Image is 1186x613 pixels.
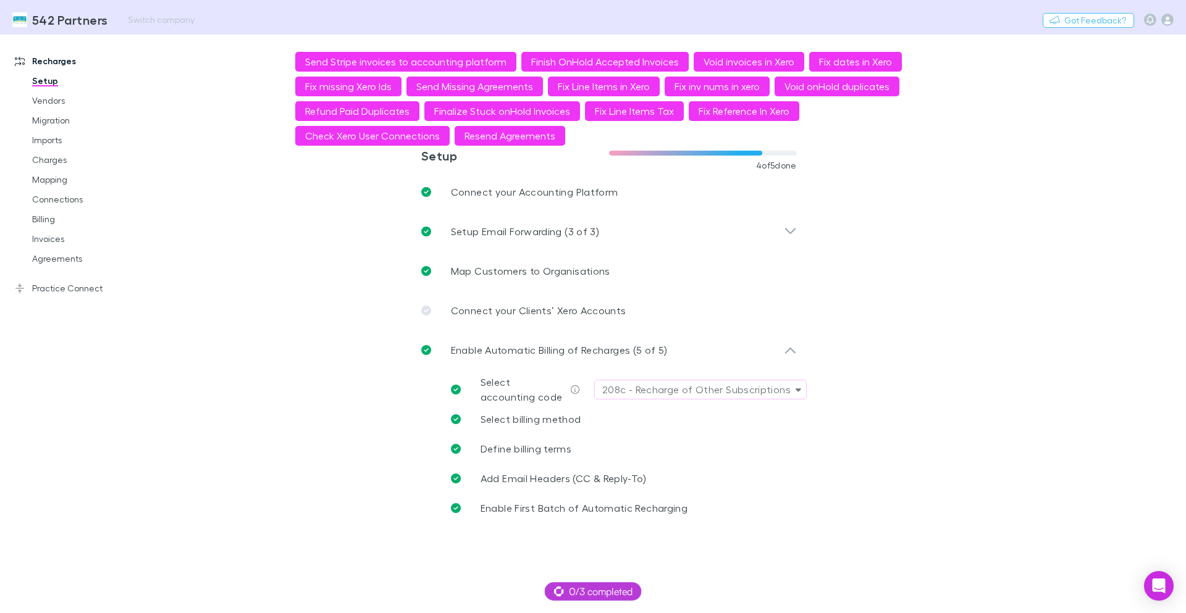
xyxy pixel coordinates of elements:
a: Define billing terms [441,434,807,464]
span: Define billing terms [481,443,571,454]
a: Vendors [20,91,167,111]
button: Finish OnHold Accepted Invoices [521,52,689,72]
a: Practice Connect [2,278,167,298]
a: Migration [20,111,167,130]
button: Send Missing Agreements [406,77,543,96]
button: Check Xero User Connections [295,126,450,146]
button: Got Feedback? [1043,13,1134,28]
p: Map Customers to Organisations [451,264,610,278]
button: Fix Reference In Xero [689,101,799,121]
p: Connect your Accounting Platform [451,185,618,199]
button: Switch company [120,12,202,27]
button: Fix missing Xero Ids [295,77,402,96]
a: Select billing method [441,404,807,434]
a: 542 Partners [5,5,116,35]
button: Fix dates in Xero [809,52,902,72]
a: Imports [20,130,167,150]
a: Connections [20,190,167,209]
a: Recharges [2,51,167,71]
a: Connect your Clients’ Xero Accounts [411,291,807,330]
a: Invoices [20,229,167,249]
button: Fix Line Items in Xero [548,77,660,96]
a: Mapping [20,170,167,190]
div: Enable Automatic Billing of Recharges (5 of 5) [411,330,807,370]
p: Enable Automatic Billing of Recharges (5 of 5) [451,343,668,357]
a: Add Email Headers (CC & Reply-To) [441,464,807,493]
span: Select accounting code [481,376,563,402]
a: Enable First Batch of Automatic Recharging [441,493,807,523]
button: Fix inv nums in xero [665,77,770,96]
span: Select billing method [481,413,581,425]
button: 208c - Recharge of Other Subscriptions [594,380,807,399]
a: Map Customers to Organisations [411,251,807,291]
a: Agreements [20,249,167,269]
div: 208c - Recharge of Other Subscriptions [602,382,791,397]
a: Setup [20,71,167,91]
img: 542 Partners's Logo [12,12,27,27]
p: Connect your Clients’ Xero Accounts [451,303,626,318]
button: Resend Agreements [455,126,565,146]
button: Fix Line Items Tax [585,101,684,121]
span: Add Email Headers (CC & Reply-To) [481,472,647,484]
a: Charges [20,150,167,170]
h3: 542 Partners [32,12,108,27]
span: Enable First Batch of Automatic Recharging [481,502,688,514]
a: Billing [20,209,167,229]
div: Setup Email Forwarding (3 of 3) [411,212,807,251]
span: 4 of 5 done [756,161,797,170]
button: Void invoices in Xero [694,52,804,72]
div: Open Intercom Messenger [1144,571,1174,601]
button: Refund Paid Duplicates [295,101,419,121]
a: Connect your Accounting Platform [411,172,807,212]
button: Send Stripe invoices to accounting platform [295,52,516,72]
h3: Setup [421,148,609,163]
button: Finalize Stuck onHold Invoices [424,101,580,121]
button: Void onHold duplicates [775,77,899,96]
p: Setup Email Forwarding (3 of 3) [451,224,599,239]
